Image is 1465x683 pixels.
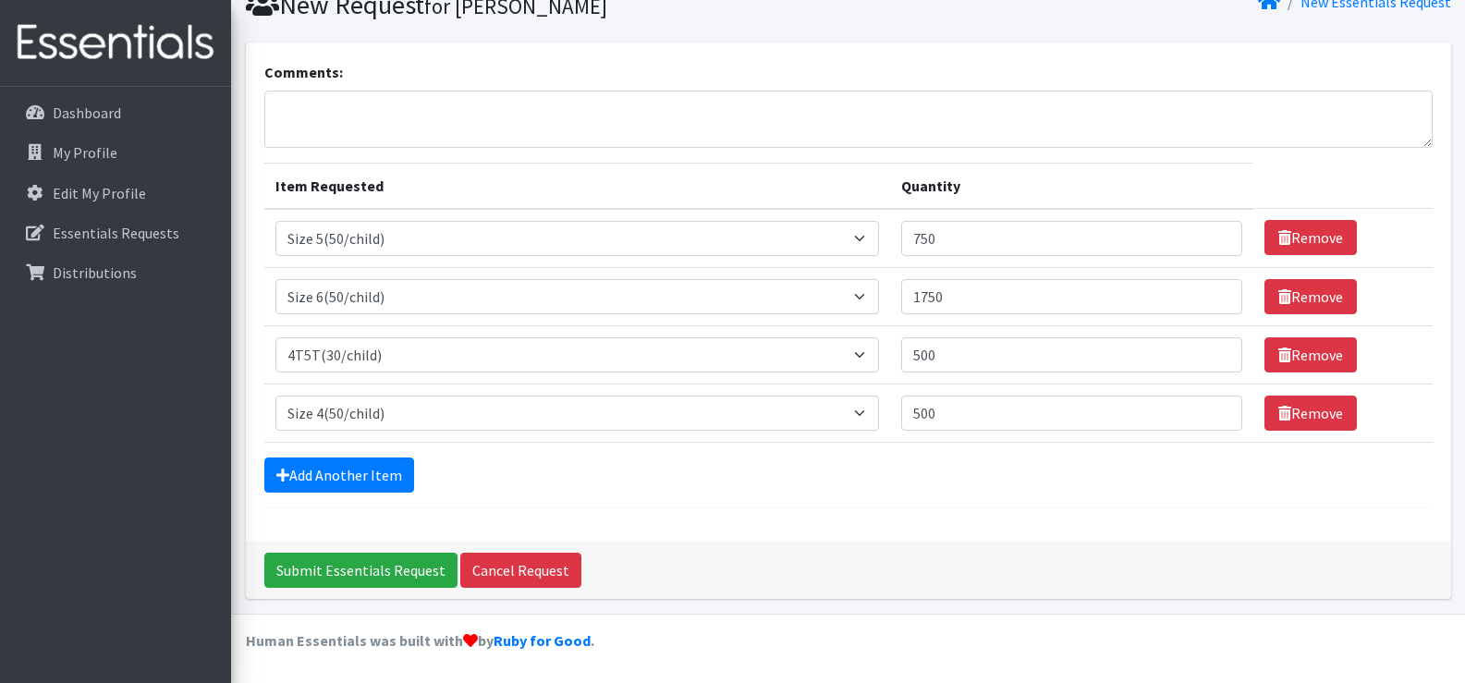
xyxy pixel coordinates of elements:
[1264,220,1357,255] a: Remove
[460,553,581,588] a: Cancel Request
[1264,337,1357,372] a: Remove
[7,134,224,171] a: My Profile
[264,61,343,83] label: Comments:
[264,163,890,209] th: Item Requested
[53,224,179,242] p: Essentials Requests
[246,631,594,650] strong: Human Essentials was built with by .
[264,553,458,588] input: Submit Essentials Request
[890,163,1253,209] th: Quantity
[53,143,117,162] p: My Profile
[264,457,414,493] a: Add Another Item
[7,214,224,251] a: Essentials Requests
[7,12,224,74] img: HumanEssentials
[53,263,137,282] p: Distributions
[494,631,591,650] a: Ruby for Good
[7,175,224,212] a: Edit My Profile
[53,104,121,122] p: Dashboard
[53,184,146,202] p: Edit My Profile
[7,254,224,291] a: Distributions
[1264,396,1357,431] a: Remove
[7,94,224,131] a: Dashboard
[1264,279,1357,314] a: Remove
